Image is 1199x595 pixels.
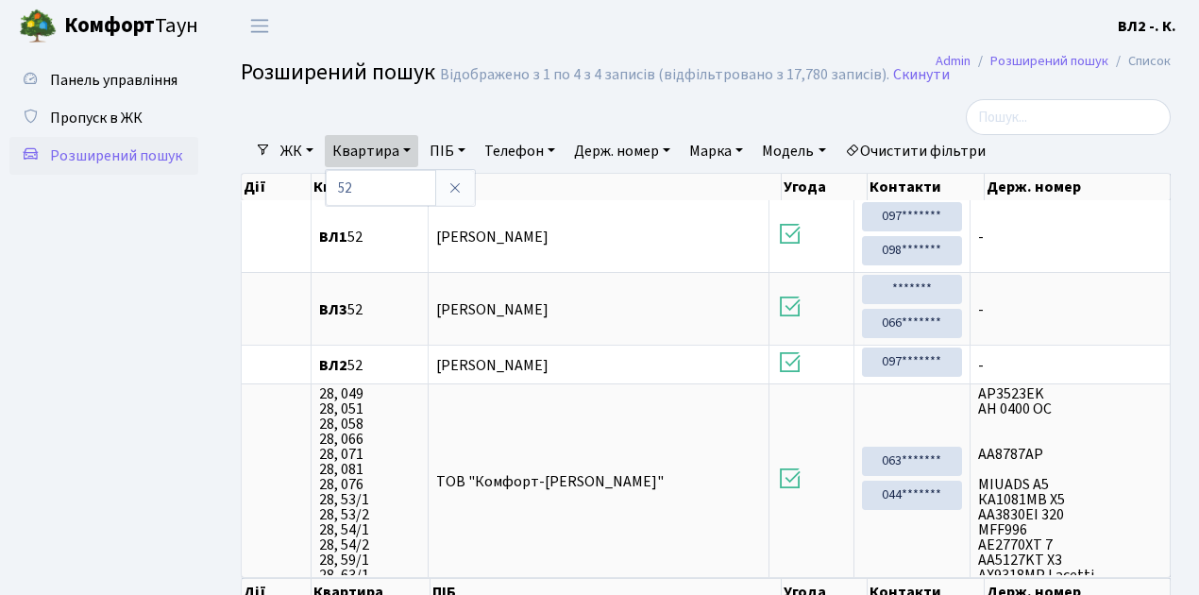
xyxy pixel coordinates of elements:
a: ВЛ2 -. К. [1118,15,1176,38]
a: Панель управління [9,61,198,99]
span: 52 [319,358,420,373]
th: ПІБ [431,174,782,200]
span: 28, 049 28, 051 28, 058 28, 066 28, 071 28, 081 28, 076 28, 53/1 28, 53/2 28, 54/1 28, 54/2 28, 5... [319,386,420,575]
a: Очистити фільтри [837,135,993,167]
span: [PERSON_NAME] [436,227,549,247]
a: Розширений пошук [9,137,198,175]
th: Держ. номер [985,174,1171,200]
span: - [978,229,1162,245]
span: 52 [319,302,420,317]
span: - [978,358,1162,373]
th: Угода [782,174,868,200]
span: ТОВ "Комфорт-[PERSON_NAME]" [436,471,664,492]
a: Держ. номер [566,135,678,167]
li: Список [1108,51,1171,72]
input: Пошук... [966,99,1171,135]
span: - [978,302,1162,317]
button: Переключити навігацію [236,10,283,42]
a: Модель [754,135,833,167]
div: Відображено з 1 по 4 з 4 записів (відфільтровано з 17,780 записів). [440,66,889,84]
span: Таун [64,10,198,42]
span: Панель управління [50,70,177,91]
nav: breadcrumb [907,42,1199,81]
a: Розширений пошук [990,51,1108,71]
span: Розширений пошук [241,56,435,89]
a: Марка [682,135,751,167]
b: ВЛ2 [319,355,347,376]
a: Телефон [477,135,563,167]
a: Пропуск в ЖК [9,99,198,137]
b: ВЛ3 [319,299,347,320]
span: [PERSON_NAME] [436,355,549,376]
b: ВЛ1 [319,227,347,247]
span: Пропуск в ЖК [50,108,143,128]
th: Контакти [868,174,986,200]
span: Розширений пошук [50,145,182,166]
th: Дії [242,174,312,200]
img: logo.png [19,8,57,45]
span: AP3523EK АН 0400 ОС АА8787АР MIUADS A5 КА1081МВ X5 АА3830ЕІ 320 MFF996 AE2770XT 7 AA5127KT X3 AX9... [978,386,1162,575]
span: 52 [319,229,420,245]
b: ВЛ2 -. К. [1118,16,1176,37]
span: [PERSON_NAME] [436,299,549,320]
a: Admin [936,51,971,71]
b: Комфорт [64,10,155,41]
a: Скинути [893,66,950,84]
a: ЖК [273,135,321,167]
a: ПІБ [422,135,473,167]
th: Квартира [312,174,431,200]
a: Квартира [325,135,418,167]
